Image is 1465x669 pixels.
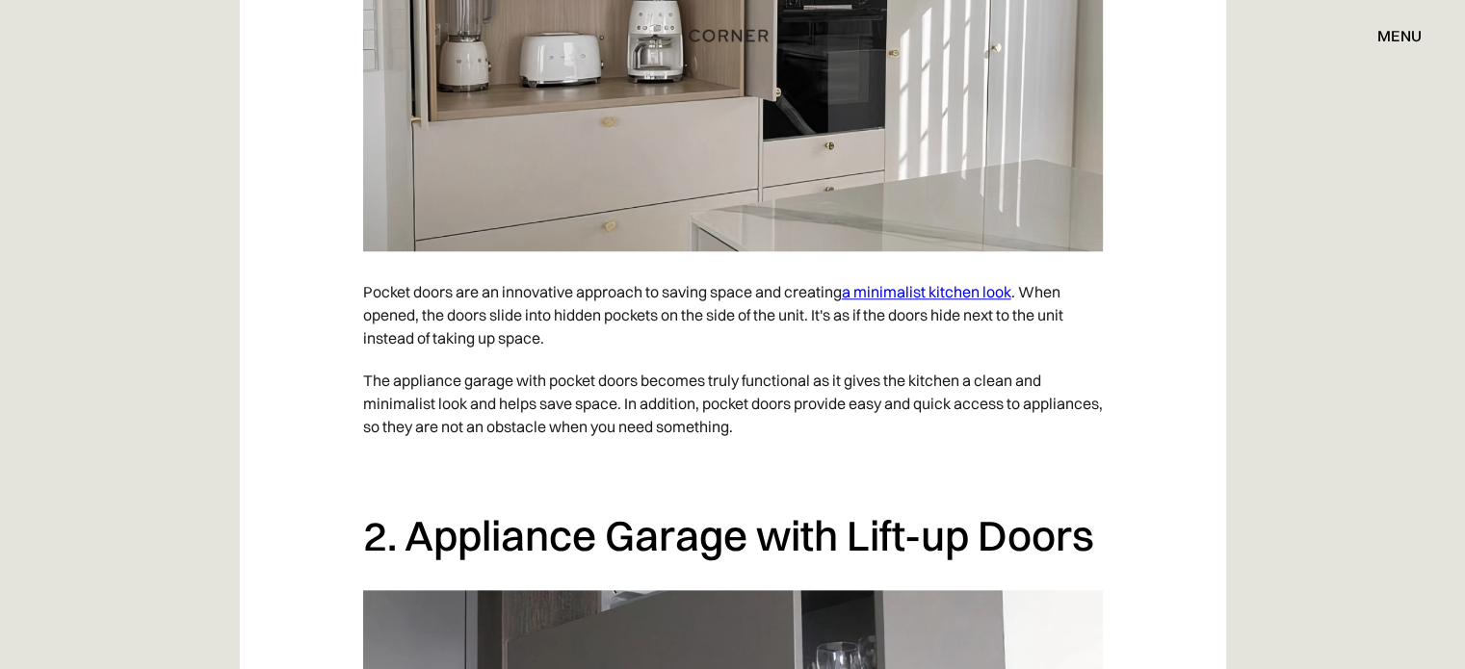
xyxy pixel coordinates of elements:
[363,509,1103,562] h2: 2. Appliance Garage with Lift-up Doors
[682,23,782,48] a: home
[1377,28,1422,43] div: menu
[363,448,1103,490] p: ‍
[363,359,1103,448] p: The appliance garage with pocket doors becomes truly functional as it gives the kitchen a clean a...
[842,282,1011,301] a: a minimalist kitchen look
[363,270,1103,359] p: Pocket doors are an innovative approach to saving space and creating . When opened, the doors sli...
[1358,19,1422,52] div: menu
